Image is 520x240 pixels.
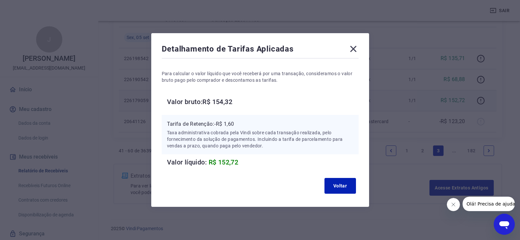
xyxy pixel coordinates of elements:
p: Para calcular o valor líquido que você receberá por uma transação, consideramos o valor bruto pag... [162,70,359,83]
span: R$ 152,72 [209,158,239,166]
iframe: Fechar mensagem [447,198,460,211]
iframe: Botão para abrir a janela de mensagens [494,214,515,235]
button: Voltar [324,178,356,194]
h6: Valor líquido: [167,157,359,167]
h6: Valor bruto: R$ 154,32 [167,97,359,107]
span: Olá! Precisa de ajuda? [4,5,55,10]
iframe: Mensagem da empresa [463,197,515,211]
p: Tarifa de Retenção: -R$ 1,60 [167,120,353,128]
div: Detalhamento de Tarifas Aplicadas [162,44,359,57]
p: Taxa administrativa cobrada pela Vindi sobre cada transação realizada, pelo fornecimento da soluç... [167,129,353,149]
